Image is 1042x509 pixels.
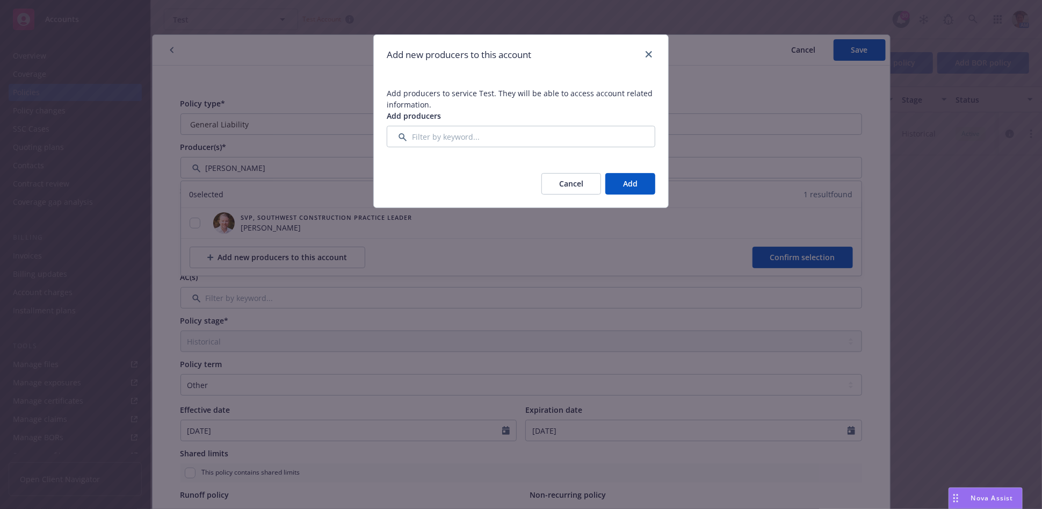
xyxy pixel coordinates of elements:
[387,126,655,147] input: Filter by keyword...
[949,488,1023,509] button: Nova Assist
[605,173,655,195] button: Add
[387,111,441,121] span: Add producers
[949,488,963,508] div: Drag to move
[387,88,653,110] span: Add producers to service Test. They will be able to access account related information.
[541,173,601,195] button: Cancel
[971,493,1014,503] span: Nova Assist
